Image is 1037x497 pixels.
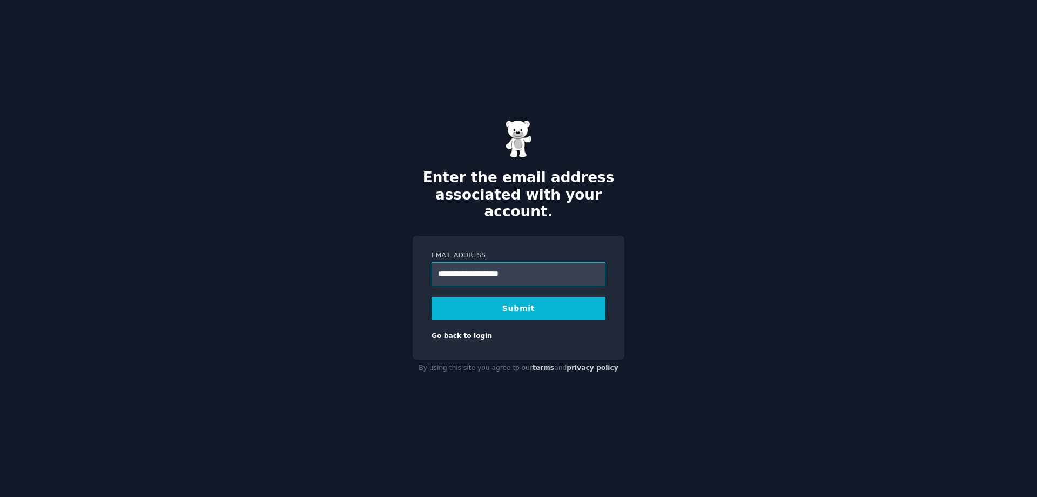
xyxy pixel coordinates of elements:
[413,360,624,377] div: By using this site you agree to our and
[533,364,554,372] a: terms
[505,120,532,158] img: Gummy Bear
[432,332,492,340] a: Go back to login
[413,169,624,221] h2: Enter the email address associated with your account.
[432,251,605,261] label: Email Address
[567,364,618,372] a: privacy policy
[432,297,605,320] button: Submit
